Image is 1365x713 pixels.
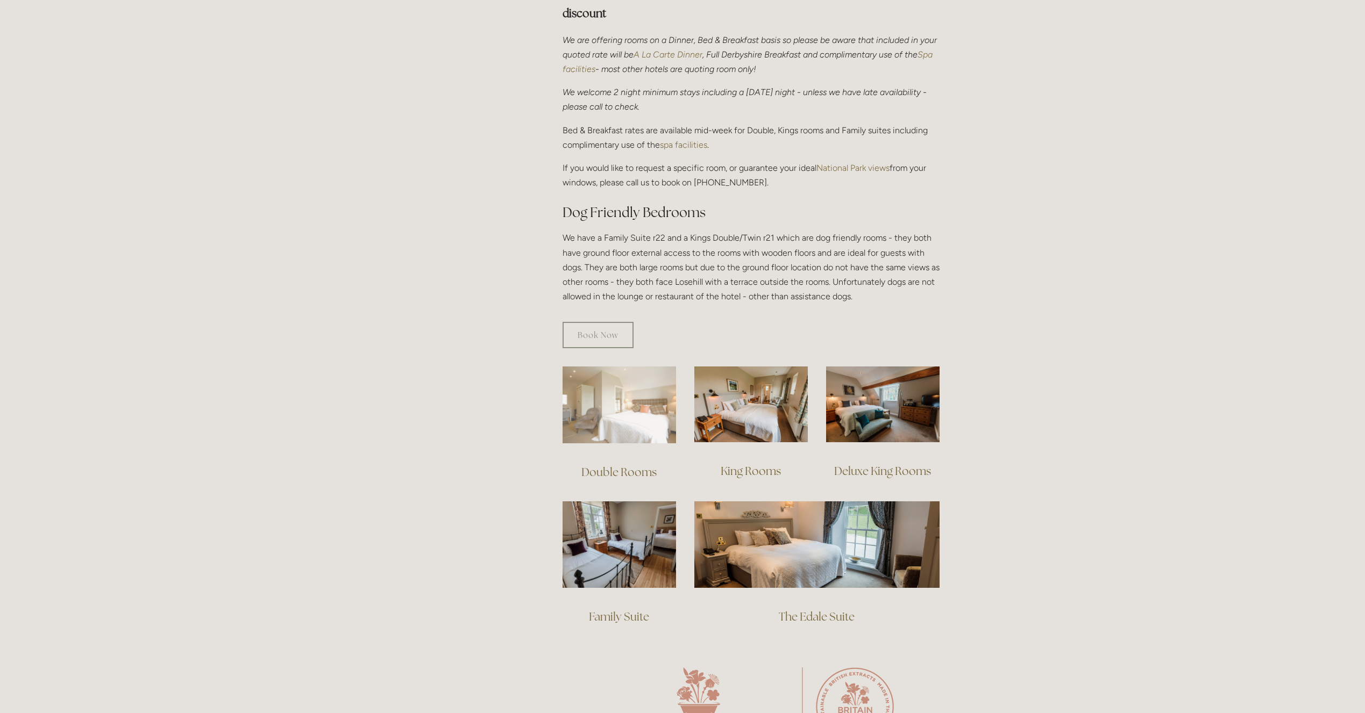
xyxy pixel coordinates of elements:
[563,203,940,222] h2: Dog Friendly Bedrooms
[634,49,702,60] a: A La Carte Dinner
[660,140,707,150] a: spa facilities
[595,64,756,74] em: - most other hotels are quoting room only!
[563,123,940,152] p: Bed & Breakfast rates are available mid-week for Double, Kings rooms and Family suites including ...
[826,366,940,442] img: Deluxe King Room view, Losehill Hotel
[563,366,676,443] img: Double Room view, Losehill Hotel
[589,609,649,624] a: Family Suite
[721,464,781,478] a: King Rooms
[563,501,676,588] img: Family Suite view, Losehill Hotel
[581,465,657,479] a: Double Rooms
[563,87,929,112] em: We welcome 2 night minimum stays including a [DATE] night - unless we have late availability - pl...
[702,49,918,60] em: , Full Derbyshire Breakfast and complimentary use of the
[563,35,939,60] em: We are offering rooms on a Dinner, Bed & Breakfast basis so please be aware that included in your...
[779,609,855,624] a: The Edale Suite
[563,231,940,304] p: We have a Family Suite r22 and a Kings Double/Twin r21 which are dog friendly rooms - they both h...
[694,501,940,587] img: The Edale Suite, Losehill Hotel
[563,161,940,190] p: If you would like to request a specific room, or guarantee your ideal from your windows, please c...
[694,366,808,442] img: King Room view, Losehill Hotel
[834,464,931,478] a: Deluxe King Rooms
[816,163,890,173] a: National Park views
[563,322,634,348] a: Book Now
